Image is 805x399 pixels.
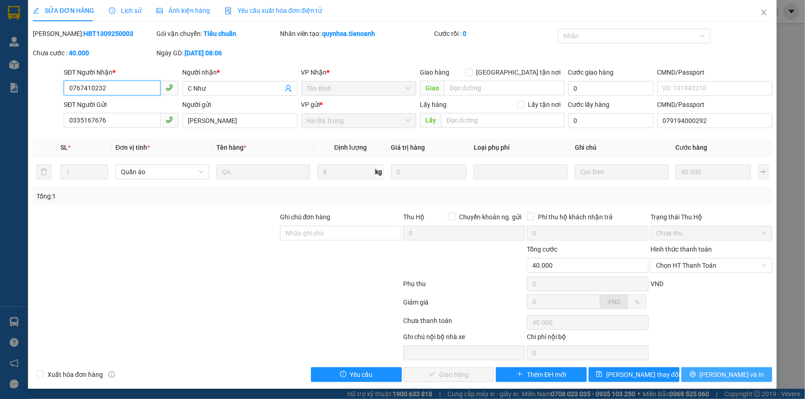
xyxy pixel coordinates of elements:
[322,30,376,37] b: quynhsa.tienoanh
[280,226,402,241] input: Ghi chú đơn hàng
[109,7,142,14] span: Lịch sử
[280,29,433,39] div: Nhân viên tạo:
[36,191,311,201] div: Tổng: 1
[301,100,416,110] div: VP gửi
[166,116,173,123] span: phone
[403,297,526,313] div: Giảm giá
[527,246,557,253] span: Tổng cước
[434,29,556,39] div: Cước rồi :
[676,144,708,151] span: Cước hàng
[203,30,236,37] b: Tiêu chuẩn
[403,279,526,295] div: Phụ thu
[225,7,322,14] span: Yêu cầu xuất hóa đơn điện tử
[391,144,425,151] span: Giá trị hàng
[334,144,367,151] span: Định lượng
[375,164,384,179] span: kg
[307,82,411,95] span: Tân Bình
[108,371,115,378] span: info-circle
[403,332,525,346] div: Ghi chú nội bộ nhà xe
[455,212,525,222] span: Chuyển khoản ng. gửi
[121,165,203,179] span: Quần áo
[575,164,668,179] input: Ghi Chú
[311,367,402,382] button: exclamation-circleYêu cầu
[534,212,616,222] span: Phí thu hộ khách nhận trả
[44,370,107,380] span: Xuất hóa đơn hàng
[403,213,424,221] span: Thu Hộ
[156,48,278,58] div: Ngày GD:
[156,7,210,14] span: Ảnh kiện hàng
[676,164,751,179] input: 0
[83,30,133,37] b: HBT1309250003
[182,100,297,110] div: Người gửi
[216,164,310,179] input: VD: Bàn, Ghế
[496,367,587,382] button: plusThêm ĐH mới
[301,69,327,76] span: VP Nhận
[156,29,278,39] div: Gói vận chuyển:
[403,316,526,332] div: Chưa thanh toán
[568,101,610,108] label: Cước lấy hàng
[109,7,115,14] span: clock-circle
[391,164,466,179] input: 0
[635,298,639,305] span: %
[307,114,411,128] span: Hai Bà Trưng
[225,7,232,15] img: icon
[285,85,292,92] span: user-add
[156,7,163,14] span: picture
[69,49,89,57] b: 40.000
[473,67,565,77] span: [GEOGRAPHIC_DATA] tận nơi
[657,67,772,77] div: CMND/Passport
[33,7,39,14] span: edit
[182,67,297,77] div: Người nhận
[568,81,654,96] input: Cước giao hàng
[568,69,614,76] label: Cước giao hàng
[589,367,680,382] button: save[PERSON_NAME] thay đổi
[463,30,466,37] b: 0
[64,67,179,77] div: SĐT Người Nhận
[681,367,772,382] button: printer[PERSON_NAME] và In
[404,367,495,382] button: checkGiao hàng
[33,29,155,39] div: [PERSON_NAME]:
[36,164,51,179] button: delete
[525,100,565,110] span: Lấy tận nơi
[527,332,649,346] div: Chi phí nội bộ
[700,370,764,380] span: [PERSON_NAME] và In
[115,144,150,151] span: Đơn vị tính
[420,101,447,108] span: Lấy hàng
[420,113,441,128] span: Lấy
[606,370,680,380] span: [PERSON_NAME] thay đổi
[596,371,602,378] span: save
[650,212,772,222] div: Trạng thái Thu Hộ
[420,81,444,95] span: Giao
[657,100,772,110] div: CMND/Passport
[166,84,173,91] span: phone
[33,48,155,58] div: Chưa cước :
[280,213,331,221] label: Ghi chú đơn hàng
[571,139,672,157] th: Ghi chú
[690,371,696,378] span: printer
[64,100,179,110] div: SĐT Người Gửi
[340,371,346,378] span: exclamation-circle
[60,144,68,151] span: SL
[656,258,767,272] span: Chọn HT Thanh Toán
[216,144,246,151] span: Tên hàng
[517,371,523,378] span: plus
[444,81,565,95] input: Dọc đường
[656,226,767,240] span: Chưa thu
[650,246,712,253] label: Hình thức thanh toán
[350,370,373,380] span: Yêu cầu
[568,113,654,128] input: Cước lấy hàng
[185,49,222,57] b: [DATE] 08:06
[608,298,620,305] span: VND
[470,139,571,157] th: Loại phụ phí
[760,9,768,16] span: close
[527,370,566,380] span: Thêm ĐH mới
[650,280,663,288] span: VND
[758,164,769,179] button: plus
[33,7,94,14] span: SỬA ĐƠN HÀNG
[420,69,449,76] span: Giao hàng
[441,113,565,128] input: Dọc đường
